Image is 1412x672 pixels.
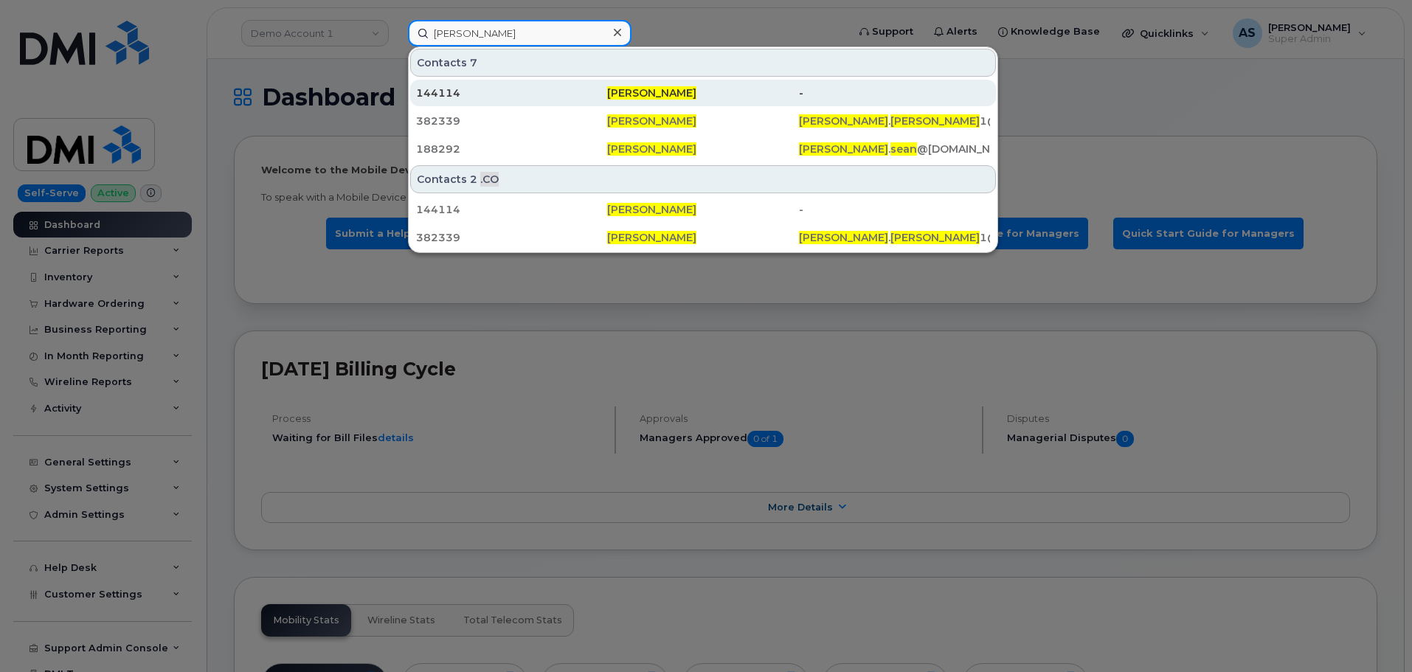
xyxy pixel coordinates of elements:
a: 188292[PERSON_NAME][PERSON_NAME].sean@[DOMAIN_NAME] [410,136,996,162]
div: Contacts [410,49,996,77]
span: [PERSON_NAME] [799,114,888,128]
span: [PERSON_NAME] [799,231,888,244]
div: 382339 [416,114,607,128]
div: . @[DOMAIN_NAME] [799,142,990,156]
span: 2 [470,172,477,187]
span: [PERSON_NAME] [607,142,696,156]
div: 382339 [416,230,607,245]
div: 188292 [416,142,607,156]
div: . 1@[PERSON_NAME][DOMAIN_NAME] [799,230,990,245]
div: Contacts [410,165,996,193]
span: [PERSON_NAME] [607,203,696,216]
a: 382339[PERSON_NAME][PERSON_NAME].[PERSON_NAME]1@[PERSON_NAME][DOMAIN_NAME] [410,224,996,251]
div: . 1@[PERSON_NAME][DOMAIN_NAME] [799,114,990,128]
span: [PERSON_NAME] [607,86,696,100]
a: 144114[PERSON_NAME]- [410,80,996,106]
span: sean [890,142,917,156]
div: 144114 [416,202,607,217]
span: .CO [480,172,499,187]
span: [PERSON_NAME] [890,114,980,128]
span: [PERSON_NAME] [607,114,696,128]
div: 144114 [416,86,607,100]
a: 382339[PERSON_NAME][PERSON_NAME].[PERSON_NAME]1@[PERSON_NAME][DOMAIN_NAME] [410,108,996,134]
div: - [799,86,990,100]
a: 144114[PERSON_NAME]- [410,196,996,223]
span: [PERSON_NAME] [890,231,980,244]
span: [PERSON_NAME] [799,142,888,156]
span: [PERSON_NAME] [607,231,696,244]
div: - [799,202,990,217]
span: 7 [470,55,477,70]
